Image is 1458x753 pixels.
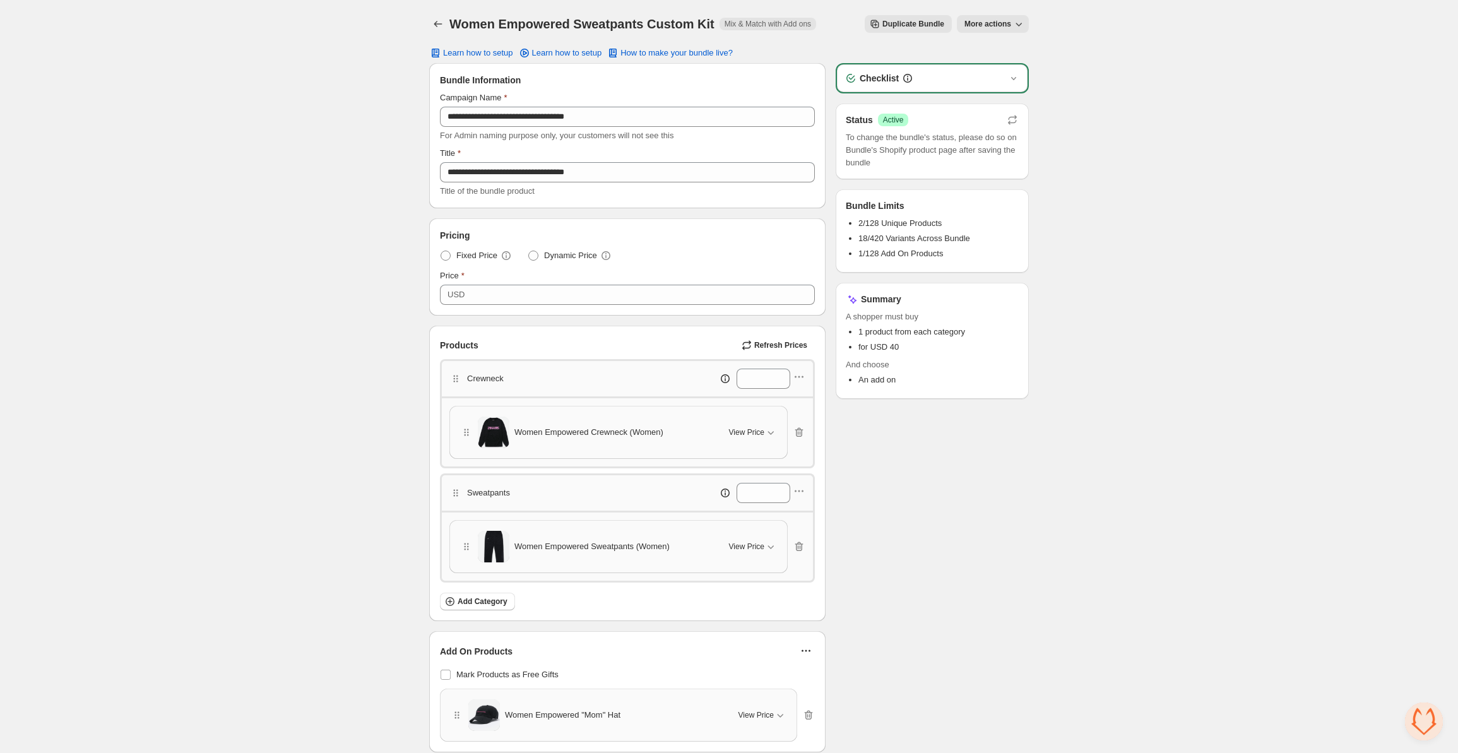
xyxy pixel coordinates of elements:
li: 1 product from each category [858,326,1019,338]
span: Dynamic Price [544,249,597,262]
button: How to make your bundle live? [599,44,740,62]
span: Learn how to setup [532,48,602,58]
span: A shopper must buy [846,311,1019,323]
span: Add Category [458,596,507,607]
span: And choose [846,359,1019,371]
h3: Bundle Limits [846,199,904,212]
span: Bundle Information [440,74,521,86]
label: Price [440,270,465,282]
button: Learn how to setup [422,44,521,62]
span: Learn how to setup [443,48,513,58]
span: Products [440,339,478,352]
button: Back [429,15,447,33]
h3: Summary [861,293,901,305]
span: Women Empowered Crewneck (Women) [514,426,663,439]
button: Add Category [440,593,515,610]
button: View Price [721,422,785,442]
button: View Price [731,705,794,725]
span: For Admin naming purpose only, your customers will not see this [440,131,673,140]
span: Women Empowered Sweatpants (Women) [514,540,670,553]
span: More actions [964,19,1011,29]
span: Active [883,115,904,125]
div: USD [447,288,465,301]
span: Fixed Price [456,249,497,262]
span: 18/420 Variants Across Bundle [858,234,970,243]
button: View Price [721,537,785,557]
button: Duplicate Bundle [865,15,952,33]
span: To change the bundle's status, please do so on Bundle's Shopify product page after saving the bundle [846,131,1019,169]
label: Title [440,147,461,160]
a: Open chat [1405,703,1443,740]
span: Title of the bundle product [440,186,535,196]
span: Women Empowered "Mom" Hat [505,709,620,721]
span: How to make your bundle live? [620,48,733,58]
span: Mix & Match with Add ons [725,19,811,29]
span: View Price [729,542,764,552]
img: Women Empowered Crewneck (Women) [478,413,509,453]
p: Sweatpants [467,487,510,499]
span: 2/128 Unique Products [858,218,942,228]
a: Learn how to setup [511,44,610,62]
img: Women Empowered Sweatpants (Women) [478,527,509,567]
p: Crewneck [467,372,504,385]
span: Add On Products [440,645,513,658]
img: Women Empowered "Mom" Hat [468,696,500,735]
span: 1/128 Add On Products [858,249,943,258]
span: Pricing [440,229,470,242]
h3: Status [846,114,873,126]
label: Campaign Name [440,92,507,104]
span: View Price [738,710,774,720]
button: More actions [957,15,1029,33]
span: Refresh Prices [754,340,807,350]
li: for USD 40 [858,341,1019,353]
span: Duplicate Bundle [882,19,944,29]
button: Refresh Prices [737,336,815,354]
h3: Checklist [860,72,899,85]
li: An add on [858,374,1019,386]
span: View Price [729,427,764,437]
span: Mark Products as Free Gifts [456,670,559,679]
h1: Women Empowered Sweatpants Custom Kit [449,16,714,32]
